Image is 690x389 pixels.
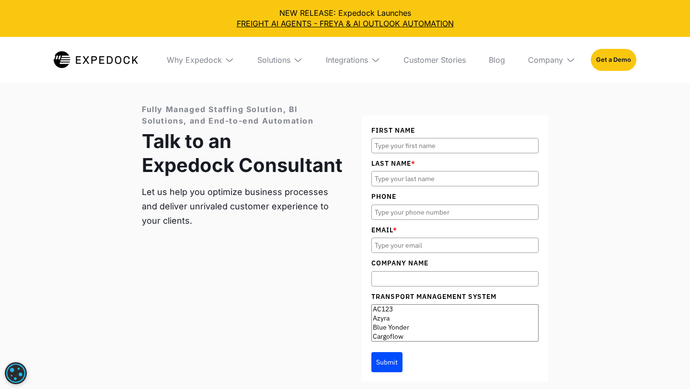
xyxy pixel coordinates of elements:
[526,286,690,389] iframe: Chat Widget
[371,352,402,372] button: Submit
[372,323,538,332] option: Blue Yonder
[318,37,388,83] div: Integrations
[371,238,539,253] input: Type your email
[372,314,538,323] option: Azyra
[8,18,682,29] a: FREIGHT AI AGENTS - FREYA & AI OUTLOOK AUTOMATION
[371,158,539,169] label: Last Name
[142,103,343,126] div: Fully Managed Staffing Solution, BI Solutions, and End-to-end Automation
[167,55,222,65] div: Why Expedock
[591,49,636,71] a: Get a Demo
[481,37,513,83] a: Blog
[371,225,539,235] label: Email
[371,191,539,202] label: Phone
[142,185,343,228] p: Let us help you optimize business processes and deliver unrivaled customer experience to your cli...
[159,37,242,83] div: Why Expedock
[372,305,538,314] option: AC123
[371,291,539,302] label: Transport Management System
[528,55,563,65] div: Company
[520,37,583,83] div: Company
[371,138,539,153] input: Type your first name
[8,8,682,29] div: NEW RELEASE: Expedock Launches
[326,55,368,65] div: Integrations
[371,258,539,268] label: Company Name
[142,129,343,177] h2: Talk to an Expedock Consultant
[372,332,538,341] option: Cargoflow
[396,37,473,83] a: Customer Stories
[371,171,539,186] input: Type your last name
[371,125,539,136] label: First Name
[371,205,539,220] input: Type your phone number
[250,37,310,83] div: Solutions
[257,55,290,65] div: Solutions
